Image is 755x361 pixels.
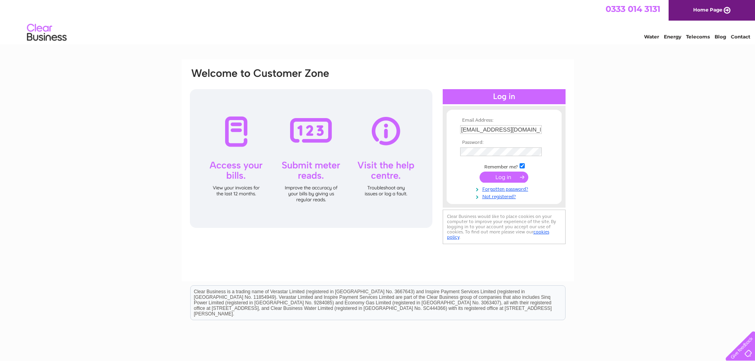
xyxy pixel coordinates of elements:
[191,4,565,38] div: Clear Business is a trading name of Verastar Limited (registered in [GEOGRAPHIC_DATA] No. 3667643...
[644,34,659,40] a: Water
[458,162,550,170] td: Remember me?
[480,172,528,183] input: Submit
[664,34,681,40] a: Energy
[27,21,67,45] img: logo.png
[606,4,660,14] a: 0333 014 3131
[458,118,550,123] th: Email Address:
[458,140,550,145] th: Password:
[443,210,566,244] div: Clear Business would like to place cookies on your computer to improve your experience of the sit...
[686,34,710,40] a: Telecoms
[447,229,549,240] a: cookies policy
[460,192,550,200] a: Not registered?
[460,185,550,192] a: Forgotten password?
[715,34,726,40] a: Blog
[731,34,750,40] a: Contact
